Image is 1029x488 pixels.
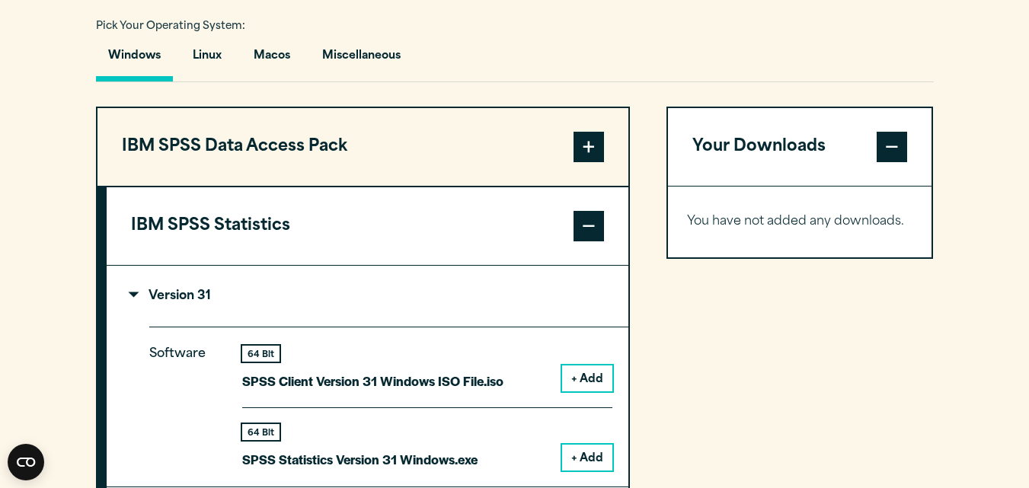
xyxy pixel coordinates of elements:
[131,290,211,302] p: Version 31
[181,38,234,81] button: Linux
[668,186,932,257] div: Your Downloads
[310,38,413,81] button: Miscellaneous
[97,108,628,186] button: IBM SPSS Data Access Pack
[107,266,628,327] summary: Version 31
[562,445,612,470] button: + Add
[562,365,612,391] button: + Add
[242,448,478,470] p: SPSS Statistics Version 31 Windows.exe
[149,343,218,458] p: Software
[96,38,173,81] button: Windows
[96,21,245,31] span: Pick Your Operating System:
[242,370,503,392] p: SPSS Client Version 31 Windows ISO File.iso
[242,346,280,362] div: 64 Bit
[107,187,628,265] button: IBM SPSS Statistics
[687,211,913,233] p: You have not added any downloads.
[668,108,932,186] button: Your Downloads
[241,38,302,81] button: Macos
[242,424,280,440] div: 64 Bit
[8,444,44,480] button: Open CMP widget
